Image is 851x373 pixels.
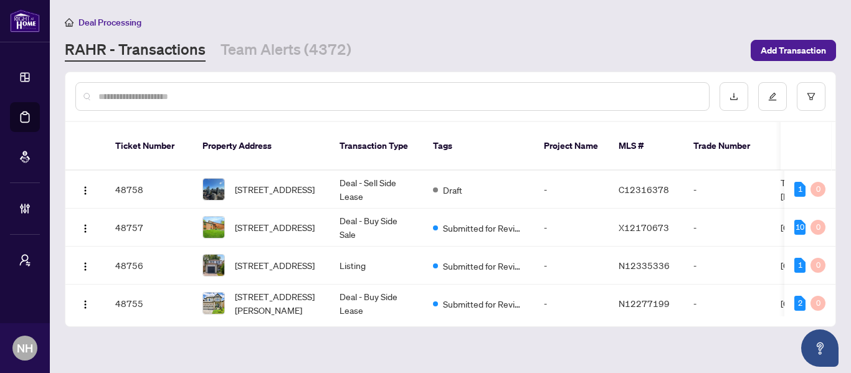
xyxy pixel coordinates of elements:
th: Property Address [193,122,330,171]
span: X12170673 [619,222,669,233]
button: Add Transaction [751,40,836,61]
img: Logo [80,224,90,234]
span: Draft [443,183,462,197]
td: 48757 [105,209,193,247]
img: Logo [80,262,90,271]
div: 10 [794,220,806,235]
img: logo [10,9,40,32]
td: Deal - Buy Side Sale [330,209,423,247]
th: Transaction Type [330,122,423,171]
div: 1 [794,258,806,273]
td: - [534,247,609,285]
a: Team Alerts (4372) [221,39,351,62]
th: Trade Number [683,122,771,171]
button: Logo [75,255,95,275]
td: - [534,209,609,247]
td: 48758 [105,171,193,209]
img: thumbnail-img [203,255,224,276]
span: Deal Processing [78,17,141,28]
span: home [65,18,74,27]
img: Logo [80,300,90,309]
span: Add Transaction [761,40,826,60]
span: user-switch [19,254,31,267]
span: edit [768,92,777,101]
div: 0 [811,258,825,273]
td: - [683,285,771,323]
button: edit [758,82,787,111]
button: download [720,82,748,111]
td: - [534,171,609,209]
th: Tags [423,122,534,171]
img: thumbnail-img [203,179,224,200]
div: 2 [794,296,806,311]
span: N12277199 [619,298,670,309]
span: [STREET_ADDRESS] [235,258,315,272]
button: Open asap [801,329,839,367]
span: [STREET_ADDRESS] [235,182,315,196]
button: Logo [75,179,95,199]
td: - [683,171,771,209]
div: 1 [794,182,806,197]
img: thumbnail-img [203,217,224,238]
span: NH [17,339,33,357]
td: Deal - Buy Side Lease [330,285,423,323]
div: 0 [811,220,825,235]
span: filter [807,92,815,101]
th: Ticket Number [105,122,193,171]
td: 48756 [105,247,193,285]
button: Logo [75,293,95,313]
span: [STREET_ADDRESS][PERSON_NAME] [235,290,320,317]
a: RAHR - Transactions [65,39,206,62]
td: - [683,209,771,247]
span: Submitted for Review [443,259,524,273]
div: 0 [811,296,825,311]
td: Deal - Sell Side Lease [330,171,423,209]
button: filter [797,82,825,111]
span: Submitted for Review [443,297,524,311]
span: download [730,92,738,101]
th: Project Name [534,122,609,171]
img: thumbnail-img [203,293,224,314]
img: Logo [80,186,90,196]
td: - [683,247,771,285]
th: MLS # [609,122,683,171]
span: C12316378 [619,184,669,195]
div: 0 [811,182,825,197]
td: Listing [330,247,423,285]
span: Submitted for Review [443,221,524,235]
td: 48755 [105,285,193,323]
span: N12335336 [619,260,670,271]
span: [STREET_ADDRESS] [235,220,315,234]
button: Logo [75,217,95,237]
td: - [534,285,609,323]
